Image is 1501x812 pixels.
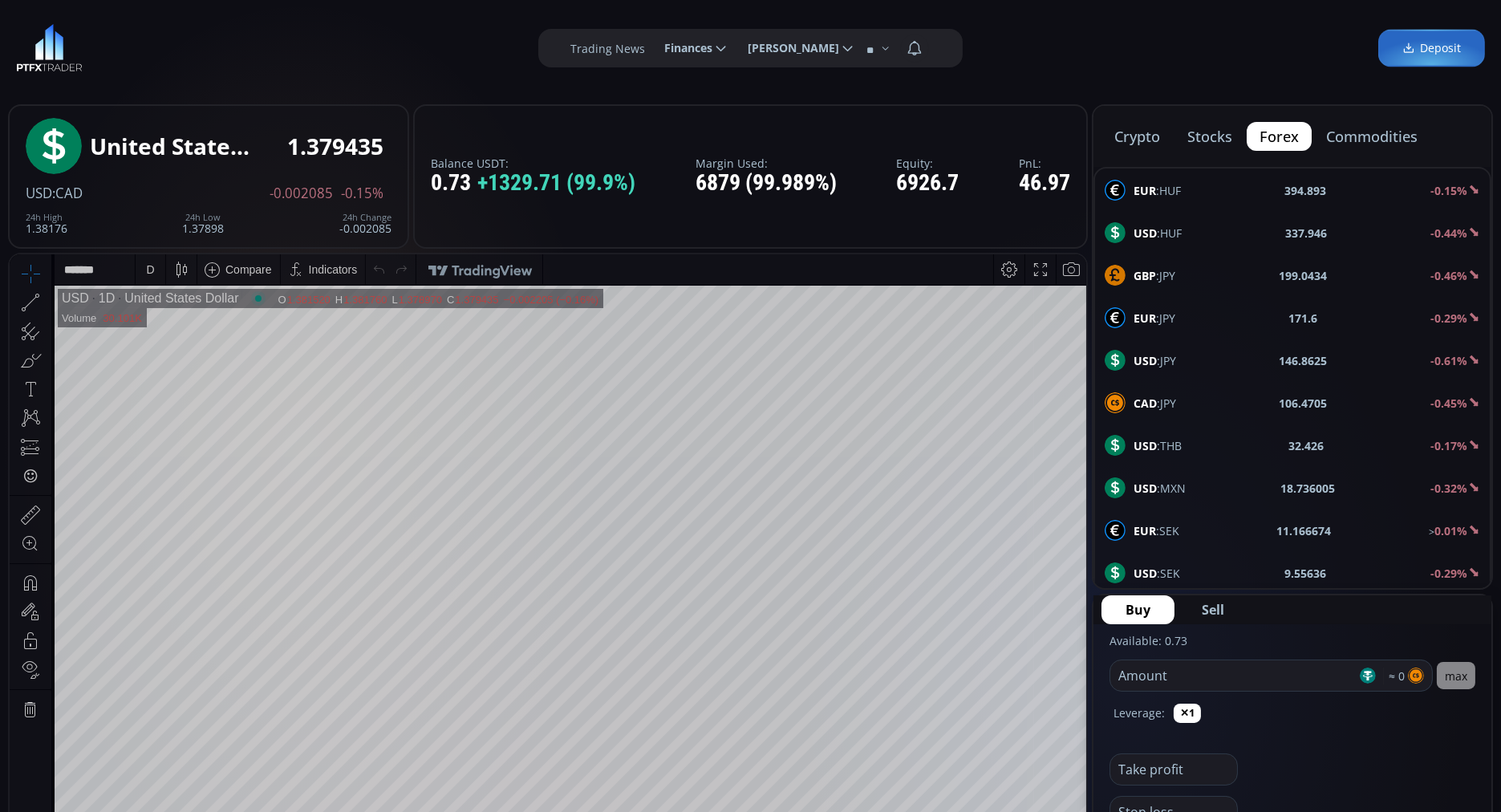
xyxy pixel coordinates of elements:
[1288,437,1324,454] b: 32.426
[389,39,432,51] div: 1.378970
[1134,225,1157,241] b: USD
[1378,30,1485,67] a: Deposit
[1134,352,1176,369] span: :JPY
[570,40,645,57] label: Trading News
[1020,646,1036,659] div: log
[494,39,590,51] div: −0.002205 (−0.16%)
[270,186,333,201] span: -0.002085
[26,213,67,234] div: 1.38176
[1280,352,1328,369] b: 146.8625
[287,134,383,159] div: 1.379435
[1430,353,1467,368] b: -0.61%
[1134,522,1179,539] span: :SEK
[326,39,334,51] div: H
[1110,633,1187,648] label: Available: 0.73
[52,37,79,51] div: USD
[26,184,52,202] span: USD
[1202,600,1224,619] span: Sell
[736,32,839,64] span: [PERSON_NAME]
[889,637,977,668] button: 10:35:30 (UTC)
[216,9,262,22] div: Compare
[1134,395,1176,412] span: :JPY
[79,37,105,51] div: 1D
[1430,268,1467,283] b: -0.46%
[241,37,256,51] div: Market open
[1134,225,1182,242] span: :HUF
[1430,566,1467,581] b: -0.29%
[1134,481,1157,496] b: USD
[58,646,70,659] div: 5y
[93,58,132,70] div: 30.101K
[1280,395,1328,412] b: 106.4705
[1114,704,1165,721] label: Leverage:
[696,157,837,169] label: Margin Used:
[653,32,712,64] span: Finances
[1434,523,1467,538] b: 0.01%
[1134,523,1156,538] b: EUR
[104,646,120,659] div: 3m
[1430,396,1467,411] b: -0.45%
[437,39,445,51] div: C
[431,157,635,169] label: Balance USDT:
[1134,310,1175,327] span: :JPY
[136,9,144,22] div: D
[896,157,959,169] label: Equity:
[1134,396,1157,411] b: CAD
[1288,310,1317,327] b: 171.6
[90,134,250,159] div: United States Dollar
[1101,122,1173,151] button: crypto
[445,39,489,51] div: 1.379435
[1279,267,1327,284] b: 199.0434
[1277,522,1332,539] b: 11.166674
[1101,595,1174,624] button: Buy
[1430,438,1467,453] b: -0.17%
[1285,225,1327,242] b: 337.946
[1285,182,1327,199] b: 394.893
[896,171,959,196] div: 6926.7
[1015,637,1041,668] div: Toggle Log Scale
[105,37,229,51] div: United States Dollar
[215,637,241,668] div: Go to
[1430,311,1467,326] b: -0.29%
[341,186,383,201] span: -0.15%
[1430,183,1467,198] b: -0.15%
[1019,157,1070,169] label: PnL:
[269,39,278,51] div: O
[1126,600,1150,619] span: Buy
[1134,183,1156,198] b: EUR
[1041,637,1074,668] div: Toggle Auto Scale
[131,646,146,659] div: 1m
[1383,668,1405,684] span: ≈ 0
[1430,225,1467,241] b: -0.44%
[1134,565,1180,582] span: :SEK
[1429,525,1434,538] span: >
[52,58,87,70] div: Volume
[26,213,67,222] div: 24h High
[339,213,391,222] div: 24h Change
[299,9,348,22] div: Indicators
[1284,565,1326,582] b: 9.55636
[696,171,837,196] div: 6879 (99.989%)
[1134,480,1186,497] span: :MXN
[1281,480,1336,497] b: 18.736005
[1174,122,1245,151] button: stocks
[1134,182,1181,199] span: :HUF
[1313,122,1430,151] button: commodities
[1134,267,1175,284] span: :JPY
[16,24,83,72] a: LOGO
[1402,40,1461,57] span: Deposit
[1134,353,1157,368] b: USD
[1178,595,1248,624] button: Sell
[81,646,93,659] div: 1y
[158,646,171,659] div: 5d
[14,214,27,229] div: 
[1247,122,1312,151] button: forex
[183,213,225,234] div: 1.37898
[1134,437,1182,454] span: :THB
[1134,311,1156,326] b: EUR
[1134,438,1157,453] b: USD
[1430,481,1467,496] b: -0.32%
[895,646,972,659] span: 10:35:30 (UTC)
[1134,566,1157,581] b: USD
[183,213,225,222] div: 24h Low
